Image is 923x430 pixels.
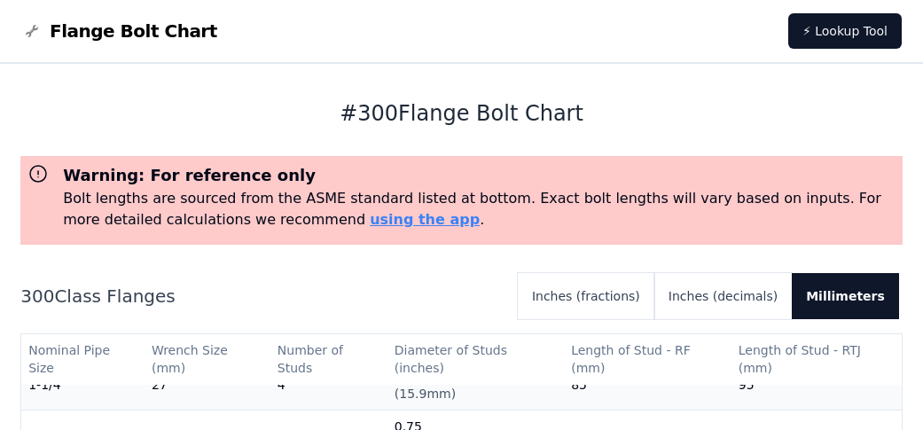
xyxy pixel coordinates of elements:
[63,188,896,231] p: Bolt lengths are sourced from the ASME standard listed at bottom. Exact bolt lengths will vary ba...
[20,99,903,128] h1: # 300 Flange Bolt Chart
[370,211,480,228] a: using the app
[20,284,504,309] h2: 300 Class Flanges
[387,334,564,385] th: Diameter of Studs (inches)
[50,19,217,43] span: Flange Bolt Chart
[395,387,456,401] span: ( 15.9mm )
[21,20,43,42] img: Flange Bolt Chart Logo
[21,334,145,385] th: Nominal Pipe Size
[788,13,902,49] a: ⚡ Lookup Tool
[270,334,387,385] th: Number of Studs
[145,334,270,385] th: Wrench Size (mm)
[792,273,899,319] button: Millimeters
[518,273,654,319] button: Inches (fractions)
[731,334,902,385] th: Length of Stud - RTJ (mm)
[654,273,792,319] button: Inches (decimals)
[63,163,896,188] h3: Warning: For reference only
[21,19,217,43] a: Flange Bolt Chart LogoFlange Bolt Chart
[564,334,731,385] th: Length of Stud - RF (mm)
